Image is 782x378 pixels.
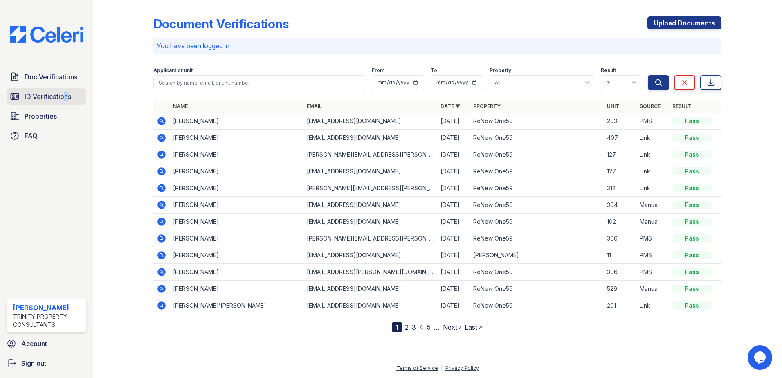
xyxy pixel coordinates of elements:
td: [DATE] [437,113,470,130]
td: [DATE] [437,281,470,297]
td: [DATE] [437,197,470,214]
td: 203 [604,113,636,130]
div: Pass [672,201,712,209]
td: [EMAIL_ADDRESS][DOMAIN_NAME] [303,163,437,180]
td: [PERSON_NAME] [170,197,303,214]
a: Last » [465,323,483,331]
td: [PERSON_NAME] [170,214,303,230]
td: Link [636,130,669,146]
td: [PERSON_NAME] [170,146,303,163]
a: Terms of Service [396,365,438,371]
div: Pass [672,218,712,226]
td: Manual [636,214,669,230]
td: ReNew One59 [470,297,604,314]
a: Doc Verifications [7,69,86,85]
td: ReNew One59 [470,130,604,146]
td: [EMAIL_ADDRESS][DOMAIN_NAME] [303,214,437,230]
a: Source [640,103,661,109]
td: ReNew One59 [470,214,604,230]
a: Privacy Policy [445,365,479,371]
td: 127 [604,163,636,180]
p: You have been logged in [157,41,718,51]
a: Next › [443,323,461,331]
div: Pass [672,167,712,175]
iframe: chat widget [748,345,774,370]
td: [DATE] [437,230,470,247]
td: [DATE] [437,180,470,197]
div: Trinity Property Consultants [13,313,83,329]
td: 312 [604,180,636,197]
span: Properties [25,111,57,121]
td: [EMAIL_ADDRESS][DOMAIN_NAME] [303,247,437,264]
a: Sign out [3,355,90,371]
td: PMS [636,113,669,130]
div: Pass [672,251,712,259]
td: [DATE] [437,297,470,314]
a: 4 [419,323,424,331]
td: [PERSON_NAME] [170,230,303,247]
span: ID Verifications [25,92,71,101]
td: 407 [604,130,636,146]
div: Pass [672,234,712,243]
td: Manual [636,197,669,214]
a: Property [473,103,501,109]
td: ReNew One59 [470,180,604,197]
td: Link [636,146,669,163]
td: 127 [604,146,636,163]
div: Document Verifications [153,16,289,31]
td: [PERSON_NAME][EMAIL_ADDRESS][PERSON_NAME][DOMAIN_NAME] [303,230,437,247]
td: [EMAIL_ADDRESS][DOMAIN_NAME] [303,297,437,314]
a: 3 [412,323,416,331]
td: ReNew One59 [470,146,604,163]
td: ReNew One59 [470,230,604,247]
div: Pass [672,134,712,142]
label: Applicant or unit [153,67,193,74]
div: Pass [672,184,712,192]
div: Pass [672,285,712,293]
td: ReNew One59 [470,197,604,214]
td: [PERSON_NAME] [170,163,303,180]
td: [EMAIL_ADDRESS][DOMAIN_NAME] [303,197,437,214]
label: To [431,67,437,74]
a: ID Verifications [7,88,86,105]
td: Link [636,180,669,197]
td: [PERSON_NAME] [170,247,303,264]
td: [PERSON_NAME] [170,130,303,146]
div: Pass [672,268,712,276]
div: 1 [392,322,402,332]
td: [PERSON_NAME] [470,247,604,264]
td: [DATE] [437,264,470,281]
a: Result [672,103,692,109]
span: FAQ [25,131,38,141]
td: 102 [604,214,636,230]
label: From [372,67,384,74]
div: [PERSON_NAME] [13,303,83,313]
td: [PERSON_NAME] [170,113,303,130]
td: PMS [636,264,669,281]
td: 304 [604,197,636,214]
a: Upload Documents [647,16,721,29]
td: [PERSON_NAME][EMAIL_ADDRESS][PERSON_NAME][DOMAIN_NAME] [303,180,437,197]
input: Search by name, email, or unit number [153,75,365,90]
a: 2 [405,323,409,331]
td: [EMAIL_ADDRESS][PERSON_NAME][DOMAIN_NAME] [303,264,437,281]
td: PMS [636,230,669,247]
td: 529 [604,281,636,297]
span: … [434,322,440,332]
a: Unit [607,103,619,109]
td: Link [636,163,669,180]
td: [DATE] [437,247,470,264]
div: Pass [672,117,712,125]
a: Properties [7,108,86,124]
label: Result [601,67,616,74]
span: Doc Verifications [25,72,77,82]
td: [PERSON_NAME][EMAIL_ADDRESS][PERSON_NAME][PERSON_NAME][DOMAIN_NAME] [303,146,437,163]
td: 306 [604,230,636,247]
div: Pass [672,151,712,159]
a: FAQ [7,128,86,144]
a: Name [173,103,188,109]
td: [DATE] [437,146,470,163]
td: [EMAIL_ADDRESS][DOMAIN_NAME] [303,281,437,297]
a: Date ▼ [440,103,460,109]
